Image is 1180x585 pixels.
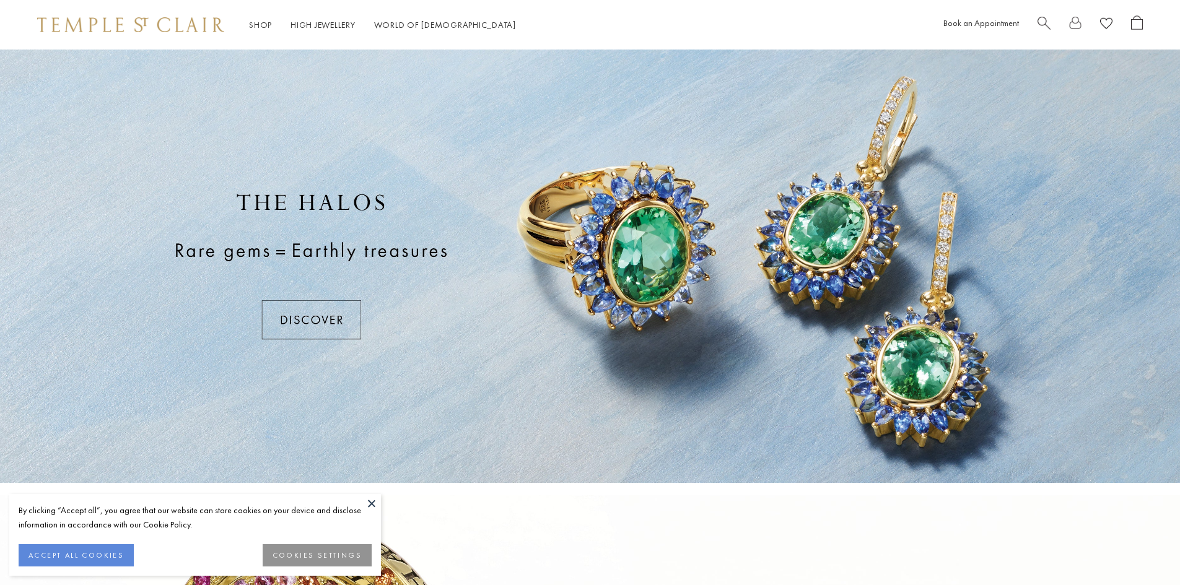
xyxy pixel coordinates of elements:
[19,503,372,532] div: By clicking “Accept all”, you agree that our website can store cookies on your device and disclos...
[291,19,356,30] a: High JewelleryHigh Jewellery
[37,17,224,32] img: Temple St. Clair
[1100,15,1112,35] a: View Wishlist
[263,544,372,566] button: COOKIES SETTINGS
[374,19,516,30] a: World of [DEMOGRAPHIC_DATA]World of [DEMOGRAPHIC_DATA]
[1131,15,1143,35] a: Open Shopping Bag
[1038,15,1051,35] a: Search
[1118,527,1168,573] iframe: Gorgias live chat messenger
[19,544,134,566] button: ACCEPT ALL COOKIES
[249,19,272,30] a: ShopShop
[249,17,516,33] nav: Main navigation
[943,17,1019,28] a: Book an Appointment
